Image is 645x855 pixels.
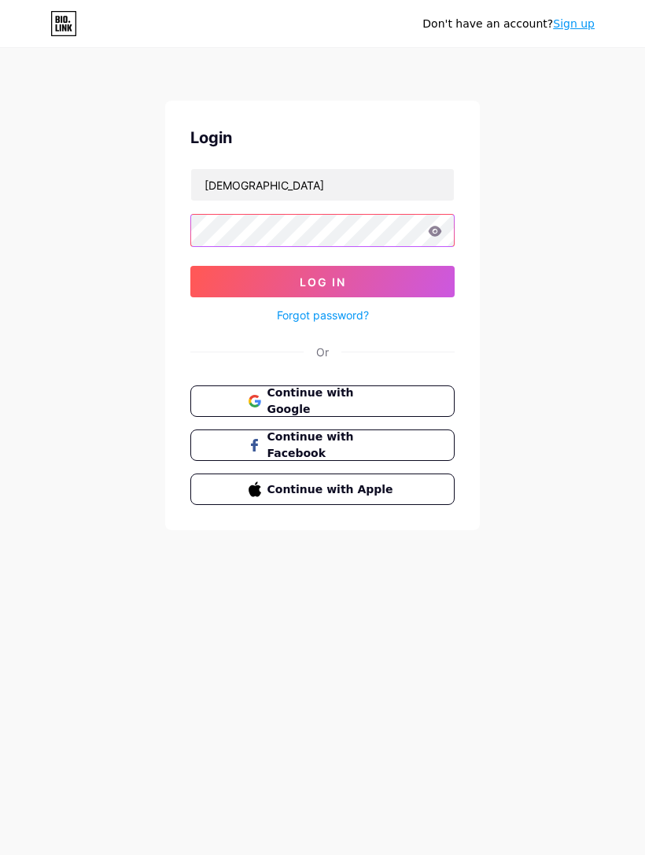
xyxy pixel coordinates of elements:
span: Continue with Facebook [267,429,397,462]
span: Continue with Google [267,385,397,418]
span: Continue with Apple [267,481,397,498]
div: Don't have an account? [422,16,595,32]
a: Sign up [553,17,595,30]
div: Or [316,344,329,360]
button: Log In [190,266,455,297]
a: Forgot password? [277,307,369,323]
div: Login [190,126,455,149]
button: Continue with Google [190,385,455,417]
input: Username [191,169,454,201]
span: Log In [300,275,346,289]
button: Continue with Facebook [190,429,455,461]
button: Continue with Apple [190,474,455,505]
